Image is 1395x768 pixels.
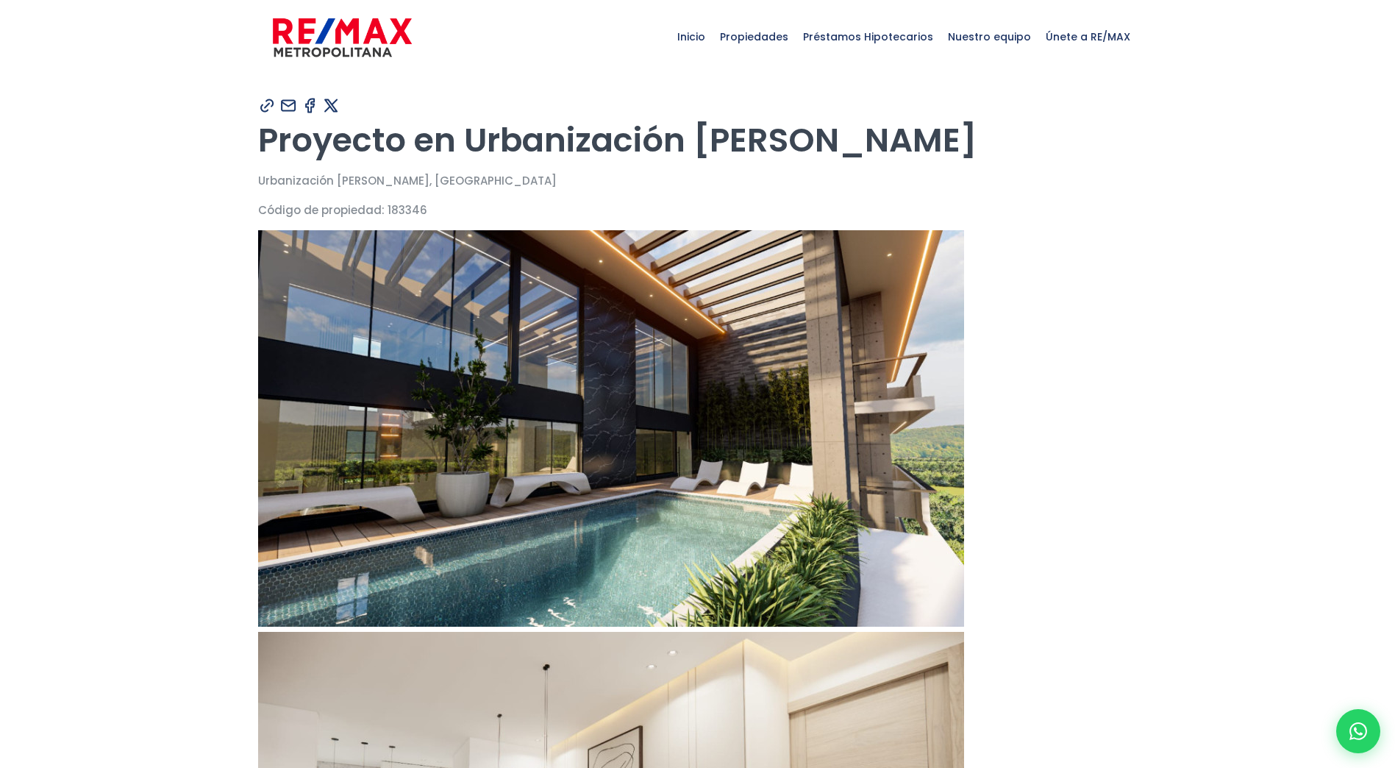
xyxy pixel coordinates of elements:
img: Compartir [301,96,319,115]
span: Propiedades [713,15,796,59]
span: Únete a RE/MAX [1038,15,1138,59]
span: Código de propiedad: [258,202,385,218]
img: Compartir [258,96,276,115]
span: Préstamos Hipotecarios [796,15,941,59]
img: Compartir [322,96,340,115]
span: Inicio [670,15,713,59]
img: Proyecto en Urbanización Thomen [258,230,964,627]
span: 183346 [388,202,427,218]
img: remax-metropolitana-logo [273,15,412,60]
p: Urbanización [PERSON_NAME], [GEOGRAPHIC_DATA] [258,171,1138,190]
img: Compartir [279,96,298,115]
h1: Proyecto en Urbanización [PERSON_NAME] [258,120,1138,160]
span: Nuestro equipo [941,15,1038,59]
